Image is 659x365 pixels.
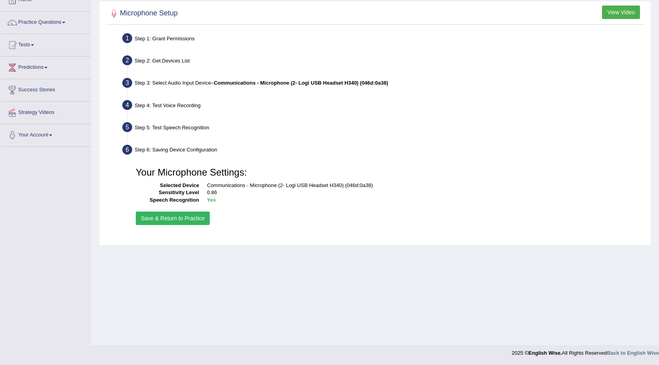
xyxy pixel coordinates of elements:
[119,31,647,48] div: Step 1: Grant Permissions
[0,34,91,54] a: Tests
[207,189,638,197] dd: 0.86
[108,8,178,19] h2: Microphone Setup
[119,53,647,70] div: Step 2: Get Devices List
[0,124,91,144] a: Your Account
[214,80,388,86] b: Communications - Microphone (2- Logi USB Headset H340) (046d:0a38)
[211,80,388,86] span: –
[136,182,199,189] dt: Selected Device
[0,11,91,31] a: Practice Questions
[136,212,210,225] button: Save & Return to Practice
[0,79,91,99] a: Success Stories
[0,102,91,121] a: Strategy Videos
[0,57,91,76] a: Predictions
[136,189,199,197] dt: Sensitivity Level
[136,167,638,178] h3: Your Microphone Settings:
[602,6,640,19] button: View Video
[119,98,647,115] div: Step 4: Test Voice Recording
[119,76,647,93] div: Step 3: Select Audio Input Device
[119,120,647,137] div: Step 5: Test Speech Recognition
[512,345,659,357] div: 2025 © All Rights Reserved
[528,350,562,356] strong: English Wise.
[207,197,216,203] b: Yes
[119,142,647,160] div: Step 6: Saving Device Configuration
[207,182,638,189] dd: Communications - Microphone (2- Logi USB Headset H340) (046d:0a38)
[607,350,659,356] a: Back to English Wise
[136,197,199,204] dt: Speech Recognition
